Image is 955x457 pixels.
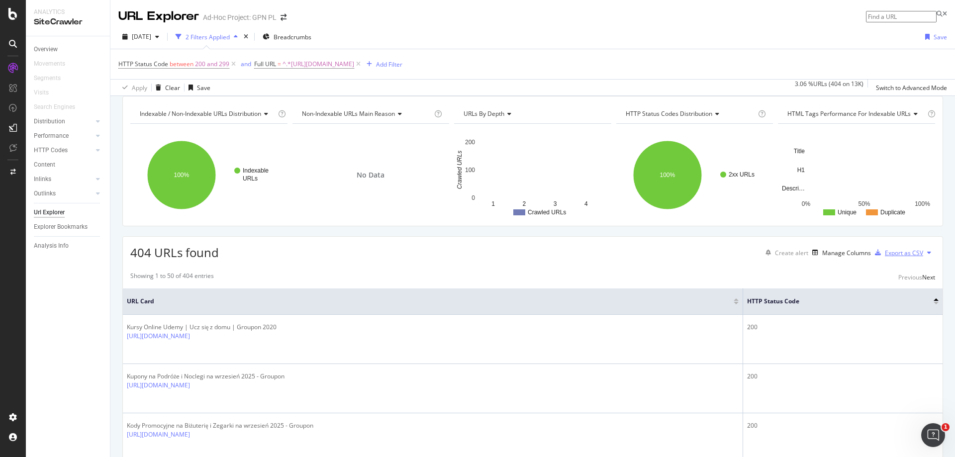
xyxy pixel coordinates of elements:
[140,109,261,118] span: Indexable / Non-Indexable URLs distribution
[934,33,947,41] div: Save
[130,244,219,261] span: 404 URLs found
[838,209,857,216] text: Unique
[254,60,276,68] span: Full URL
[118,29,163,45] button: [DATE]
[872,80,947,95] button: Switch to Advanced Mode
[127,381,190,389] a: [URL][DOMAIN_NAME]
[785,106,926,122] h4: HTML Tags Performance for Indexable URLs
[464,109,504,118] span: URLs by Depth
[885,249,923,257] div: Export as CSV
[186,33,230,41] div: 2 Filters Applied
[376,60,402,69] div: Add Filter
[859,200,870,207] text: 50%
[921,423,945,447] iframe: Intercom live chat
[528,209,566,216] text: Crawled URLs
[775,249,808,257] div: Create alert
[127,421,313,430] div: Kody Promocyjne na Biżuterię i Zegarki na wrzesień 2025 - Groupon
[138,106,276,122] h4: Indexable / Non-Indexable URLs Distribution
[243,167,269,174] text: Indexable
[241,60,251,68] div: and
[915,200,931,207] text: 100%
[203,12,277,22] div: Ad-Hoc Project: GPN PL
[922,272,935,283] button: Next
[34,241,69,251] div: Analysis Info
[118,8,199,25] div: URL Explorer
[174,172,190,179] text: 100%
[747,372,939,381] div: 200
[491,200,495,207] text: 1
[787,109,911,118] span: HTML Tags Performance for Indexable URLs
[808,247,871,259] button: Manage Columns
[34,102,75,112] div: Search Engines
[898,273,922,281] div: Previous
[152,80,180,95] button: Clear
[34,59,75,69] a: Movements
[170,60,193,68] span: between
[281,14,286,21] div: arrow-right-arrow-left
[132,84,147,92] div: Apply
[747,297,919,306] span: HTTP Status Code
[34,44,103,55] a: Overview
[465,139,475,146] text: 200
[34,44,58,55] div: Overview
[34,174,93,184] a: Inlinks
[729,171,755,178] text: 2xx URLs
[127,332,190,340] a: [URL][DOMAIN_NAME]
[782,185,805,192] text: Descri…
[34,16,102,28] div: SiteCrawler
[165,84,180,92] div: Clear
[238,59,254,69] button: and
[363,58,402,70] button: Add Filter
[794,148,805,155] text: Title
[130,132,286,218] svg: A chart.
[259,29,315,45] button: Breadcrumbs
[300,106,433,122] h4: Non-Indexable URLs Main Reason
[34,8,102,16] div: Analytics
[243,175,258,182] text: URLs
[465,167,475,174] text: 100
[898,272,922,283] button: Previous
[302,109,395,118] span: Non-Indexable URLs Main Reason
[34,160,103,170] a: Content
[523,200,526,207] text: 2
[283,57,354,71] span: ^.*[URL][DOMAIN_NAME]
[127,430,190,439] a: [URL][DOMAIN_NAME]
[876,84,947,92] div: Switch to Advanced Mode
[34,102,85,112] a: Search Engines
[127,323,277,332] div: Kursy Online Udemy | Ucz się z domu | Groupon 2020
[34,73,71,84] a: Segments
[34,145,93,156] a: HTTP Codes
[797,167,805,174] text: H1
[626,109,712,118] span: HTTP Status Codes Distribution
[624,106,757,122] h4: HTTP Status Codes Distribution
[34,131,93,141] a: Performance
[554,200,557,207] text: 3
[274,33,311,41] span: Breadcrumbs
[34,116,65,127] div: Distribution
[34,59,65,69] div: Movements
[118,60,168,68] span: HTTP Status Code
[778,132,934,218] svg: A chart.
[34,160,55,170] div: Content
[197,84,210,92] div: Save
[802,200,811,207] text: 0%
[871,245,923,261] button: Export as CSV
[34,222,103,232] a: Explorer Bookmarks
[34,188,56,199] div: Outlinks
[660,172,675,179] text: 100%
[185,80,210,95] button: Save
[747,323,939,332] div: 200
[880,209,905,216] text: Duplicate
[616,132,772,218] svg: A chart.
[34,241,103,251] a: Analysis Info
[762,245,808,261] button: Create alert
[132,32,151,41] span: 2025 Sep. 8th
[921,29,947,45] button: Save
[462,106,602,122] h4: URLs by Depth
[357,170,384,180] span: No Data
[34,207,65,218] div: Url Explorer
[34,188,93,199] a: Outlinks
